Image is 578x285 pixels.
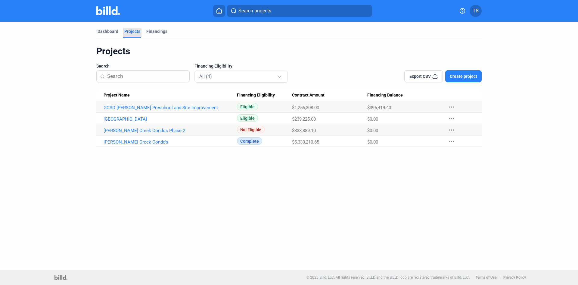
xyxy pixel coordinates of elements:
[448,103,455,111] mat-icon: more_horiz
[98,28,118,34] div: Dashboard
[237,137,262,145] span: Complete
[104,105,237,110] a: GCSD [PERSON_NAME] Preschool and Site Improvement
[96,46,482,57] div: Projects
[227,5,372,17] button: Search projects
[292,105,319,110] span: $1,256,308.00
[107,70,186,83] input: Search
[367,105,391,110] span: $396,419.40
[448,126,455,134] mat-icon: more_horiz
[448,115,455,122] mat-icon: more_horiz
[470,5,482,17] button: TS
[199,74,212,79] mat-select-trigger: All (4)
[292,139,319,145] span: $5,330,210.65
[194,63,232,69] span: Financing Eligibility
[367,116,378,122] span: $0.00
[237,126,265,133] span: Not Eligible
[450,73,477,79] span: Create project
[404,70,443,82] button: Export CSV
[292,128,316,133] span: $333,889.10
[367,128,378,133] span: $0.00
[237,93,275,98] span: Financing Eligibility
[367,93,442,98] div: Financing Balance
[146,28,167,34] div: Financings
[54,275,67,280] img: logo
[104,116,237,122] a: [GEOGRAPHIC_DATA]
[367,93,403,98] span: Financing Balance
[237,114,258,122] span: Eligible
[448,138,455,145] mat-icon: more_horiz
[445,70,482,82] button: Create project
[104,139,237,145] a: [PERSON_NAME] Creek Condo's
[476,275,496,280] b: Terms of Use
[237,103,258,110] span: Eligible
[237,93,292,98] div: Financing Eligibility
[306,275,470,280] p: © 2025 Billd, LLC. All rights reserved. BILLD and the BILLD logo are registered trademarks of Bil...
[238,7,271,14] span: Search projects
[367,139,378,145] span: $0.00
[124,28,140,34] div: Projects
[292,116,316,122] span: $239,225.00
[292,93,325,98] span: Contract Amount
[104,93,237,98] div: Project Name
[96,6,120,15] img: Billd Company Logo
[104,128,237,133] a: [PERSON_NAME] Creek Condos Phase 2
[409,73,431,79] span: Export CSV
[503,275,526,280] b: Privacy Policy
[473,7,479,14] span: TS
[96,63,110,69] span: Search
[104,93,130,98] span: Project Name
[292,93,367,98] div: Contract Amount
